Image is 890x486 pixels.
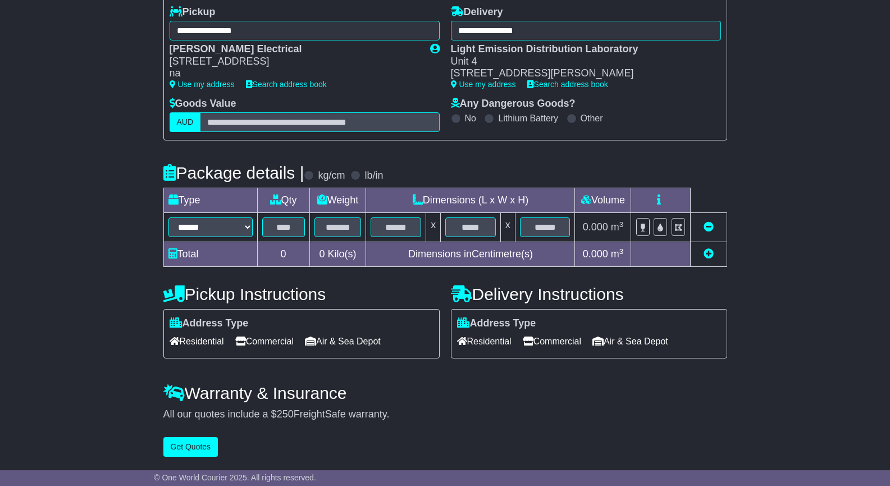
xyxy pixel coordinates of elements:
label: Goods Value [170,98,236,110]
span: 0 [319,248,325,260]
span: 0.000 [583,248,608,260]
a: Add new item [704,248,714,260]
sup: 3 [619,247,624,256]
td: 0 [257,242,309,267]
span: m [611,221,624,233]
label: AUD [170,112,201,132]
h4: Pickup Instructions [163,285,440,303]
span: Commercial [523,333,581,350]
span: Residential [170,333,224,350]
span: 250 [277,408,294,420]
div: [PERSON_NAME] Electrical [170,43,419,56]
td: x [426,213,441,242]
label: Address Type [457,317,536,330]
span: Residential [457,333,512,350]
label: Pickup [170,6,216,19]
span: Air & Sea Depot [592,333,668,350]
h4: Delivery Instructions [451,285,727,303]
label: Delivery [451,6,503,19]
div: All our quotes include a $ FreightSafe warranty. [163,408,727,421]
td: x [500,213,515,242]
td: Dimensions in Centimetre(s) [366,242,575,267]
span: © One World Courier 2025. All rights reserved. [154,473,316,482]
td: Weight [309,188,366,213]
div: [STREET_ADDRESS][PERSON_NAME] [451,67,710,80]
td: Volume [575,188,631,213]
td: Qty [257,188,309,213]
div: Light Emission Distribution Laboratory [451,43,710,56]
td: Kilo(s) [309,242,366,267]
label: Any Dangerous Goods? [451,98,576,110]
h4: Warranty & Insurance [163,384,727,402]
a: Use my address [451,80,516,89]
span: 0.000 [583,221,608,233]
label: Address Type [170,317,249,330]
a: Use my address [170,80,235,89]
label: Other [581,113,603,124]
label: lb/in [364,170,383,182]
label: No [465,113,476,124]
a: Remove this item [704,221,714,233]
span: Commercial [235,333,294,350]
a: Search address book [527,80,608,89]
sup: 3 [619,220,624,229]
span: Air & Sea Depot [305,333,381,350]
td: Type [163,188,257,213]
td: Total [163,242,257,267]
div: [STREET_ADDRESS] [170,56,419,68]
a: Search address book [246,80,327,89]
div: na [170,67,419,80]
label: kg/cm [318,170,345,182]
div: Unit 4 [451,56,710,68]
button: Get Quotes [163,437,218,457]
label: Lithium Battery [498,113,558,124]
span: m [611,248,624,260]
td: Dimensions (L x W x H) [366,188,575,213]
h4: Package details | [163,163,304,182]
